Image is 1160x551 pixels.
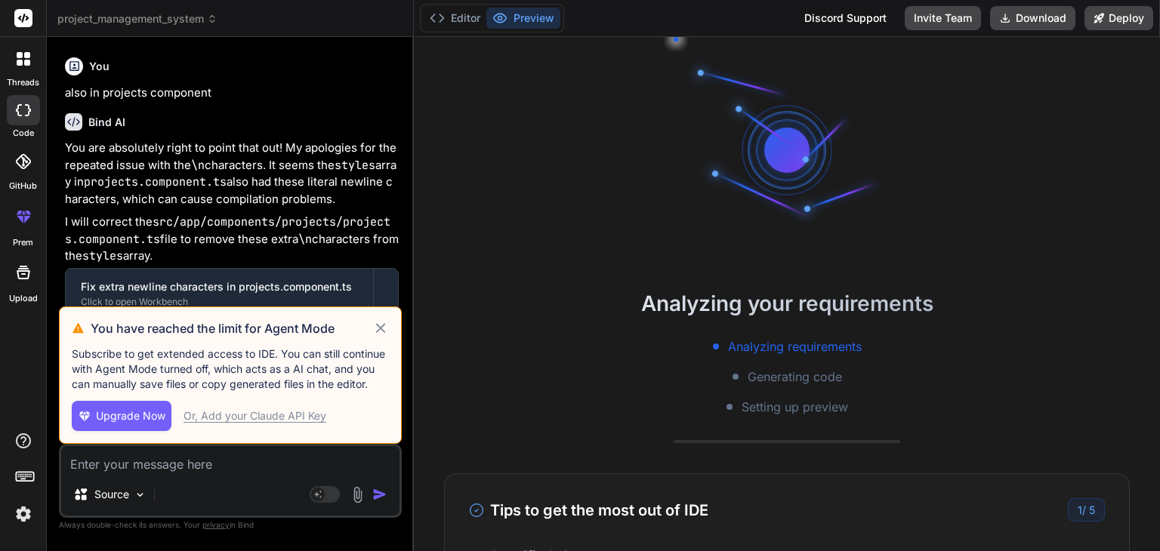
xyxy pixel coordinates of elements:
[9,180,37,192] label: GitHub
[91,319,372,337] h3: You have reached the limit for Agent Mode
[88,115,125,130] h6: Bind AI
[84,174,227,189] code: projects.component.ts
[96,408,165,423] span: Upgrade Now
[65,214,399,265] p: I will correct the file to remove these extra characters from the array.
[66,269,373,319] button: Fix extra newline characters in projects.component.tsClick to open Workbench
[486,8,560,29] button: Preview
[372,487,387,502] img: icon
[1089,503,1095,516] span: 5
[72,346,389,392] p: Subscribe to get extended access to IDE. You can still continue with Agent Mode turned off, which...
[424,8,486,29] button: Editor
[298,232,312,247] code: \n
[184,408,326,423] div: Or, Add your Claude API Key
[89,59,110,74] h6: You
[742,398,848,416] span: Setting up preview
[9,292,38,305] label: Upload
[335,158,375,173] code: styles
[134,488,147,501] img: Pick Models
[65,85,399,102] p: also in projects component
[11,501,36,527] img: settings
[202,520,230,529] span: privacy
[748,368,842,386] span: Generating code
[81,279,358,294] div: Fix extra newline characters in projects.component.ts
[13,236,33,249] label: prem
[795,6,896,30] div: Discord Support
[13,127,34,140] label: code
[72,401,171,431] button: Upgrade Now
[65,140,399,208] p: You are absolutely right to point that out! My apologies for the repeated issue with the characte...
[57,11,217,26] span: project_management_system
[94,487,129,502] p: Source
[1084,6,1153,30] button: Deploy
[65,214,390,247] code: src/app/components/projects/projects.component.ts
[349,486,366,503] img: attachment
[990,6,1075,30] button: Download
[82,248,123,263] code: styles
[81,296,358,308] div: Click to open Workbench
[7,76,39,89] label: threads
[469,499,708,522] h3: Tips to get the most out of IDE
[905,6,981,30] button: Invite Team
[1078,503,1082,516] span: 1
[728,337,862,356] span: Analyzing requirements
[414,288,1160,319] h2: Analyzing your requirements
[191,158,205,173] code: \n
[59,518,402,532] p: Always double-check its answers. Your in Bind
[1068,498,1105,522] div: /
